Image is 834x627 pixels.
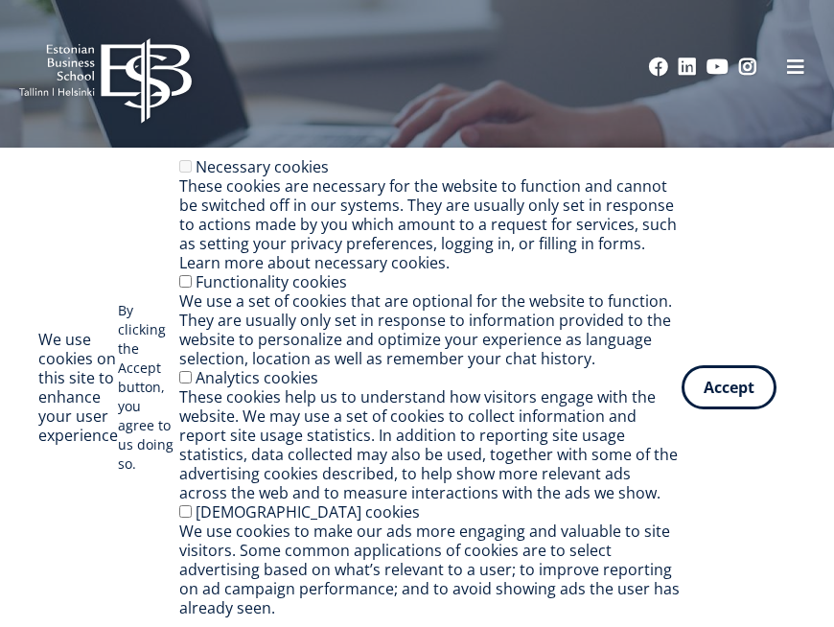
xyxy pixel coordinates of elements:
a: Instagram [738,58,757,77]
h2: We use cookies on this site to enhance your user experience [38,330,118,445]
label: [DEMOGRAPHIC_DATA] cookies [196,501,420,522]
div: These cookies help us to understand how visitors engage with the website. We may use a set of coo... [179,387,682,502]
button: Accept [682,365,776,409]
div: These cookies are necessary for the website to function and cannot be switched off in our systems... [179,176,682,272]
a: Facebook [649,58,668,77]
div: We use cookies to make our ads more engaging and valuable to site visitors. Some common applicati... [179,522,682,617]
p: By clicking the Accept button, you agree to us doing so. [118,301,179,474]
label: Analytics cookies [196,367,318,388]
div: We use a set of cookies that are optional for the website to function. They are usually only set ... [179,291,682,368]
label: Necessary cookies [196,156,329,177]
label: Functionality cookies [196,271,347,292]
a: Linkedin [678,58,697,77]
a: Youtube [707,58,729,77]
